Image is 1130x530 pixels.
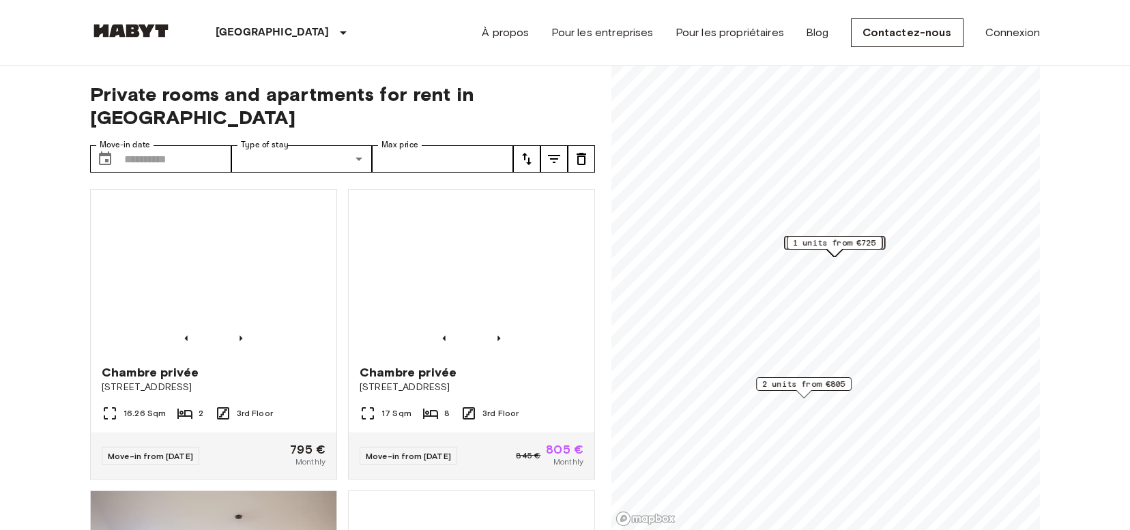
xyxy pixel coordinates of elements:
[851,18,964,47] a: Contactez-nous
[676,25,784,41] a: Pour les propriétaires
[985,25,1040,41] a: Connexion
[349,190,594,353] img: Marketing picture of unit DE-01-047-05H
[444,407,450,419] span: 8
[348,189,595,480] a: Marketing picture of unit DE-01-047-05HPrevious imagePrevious imageChambre privée[STREET_ADDRESS]...
[237,407,273,419] span: 3rd Floor
[492,332,506,345] button: Previous image
[91,190,336,353] img: Marketing picture of unit DE-01-078-004-02H
[102,364,199,381] span: Chambre privée
[482,407,519,419] span: 3rd Floor
[615,511,676,527] a: Mapbox logo
[381,139,418,151] label: Max price
[793,237,876,249] span: 1 units from €725
[513,145,540,173] button: tune
[516,450,540,462] span: 845 €
[124,407,166,419] span: 16.26 Sqm
[90,189,337,480] a: Marketing picture of unit DE-01-078-004-02HPrevious imagePrevious imageChambre privée[STREET_ADDR...
[762,378,845,390] span: 2 units from €805
[360,381,583,394] span: [STREET_ADDRESS]
[290,443,325,456] span: 795 €
[366,451,451,461] span: Move-in from [DATE]
[540,145,568,173] button: tune
[787,236,882,257] div: Map marker
[100,139,150,151] label: Move-in date
[295,456,325,468] span: Monthly
[785,236,886,257] div: Map marker
[241,139,289,151] label: Type of stay
[102,381,325,394] span: [STREET_ADDRESS]
[179,332,193,345] button: Previous image
[553,456,583,468] span: Monthly
[91,145,119,173] button: Choose date
[756,377,852,398] div: Map marker
[482,25,529,41] a: À propos
[90,24,172,38] img: Habyt
[785,236,885,257] div: Map marker
[216,25,330,41] p: [GEOGRAPHIC_DATA]
[360,364,457,381] span: Chambre privée
[568,145,595,173] button: tune
[546,443,583,456] span: 805 €
[437,332,451,345] button: Previous image
[381,407,411,419] span: 17 Sqm
[806,25,829,41] a: Blog
[108,451,193,461] span: Move-in from [DATE]
[199,407,203,419] span: 2
[551,25,654,41] a: Pour les entreprises
[90,83,595,129] span: Private rooms and apartments for rent in [GEOGRAPHIC_DATA]
[234,332,248,345] button: Previous image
